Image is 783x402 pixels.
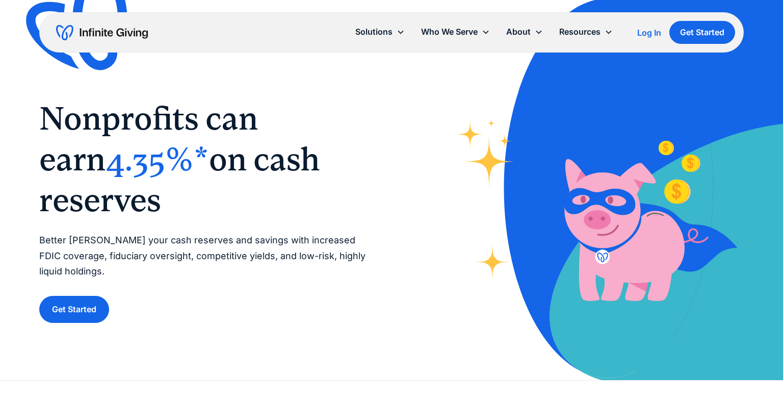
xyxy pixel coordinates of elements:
[421,25,478,39] div: Who We Serve
[39,233,371,280] p: Better [PERSON_NAME] your cash reserves and savings with increased FDIC coverage, fiduciary overs...
[355,25,393,39] div: Solutions
[559,25,601,39] div: Resources
[551,21,621,43] div: Resources
[498,21,551,43] div: About
[39,99,258,178] span: Nonprofits can earn
[506,25,531,39] div: About
[56,24,148,41] a: home
[347,21,413,43] div: Solutions
[39,296,109,323] a: Get Started
[413,21,498,43] div: Who We Serve
[669,21,735,44] a: Get Started
[106,140,209,178] span: 4.35%*
[637,29,661,37] div: Log In
[39,98,371,220] h1: ‍ ‍
[637,27,661,39] a: Log In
